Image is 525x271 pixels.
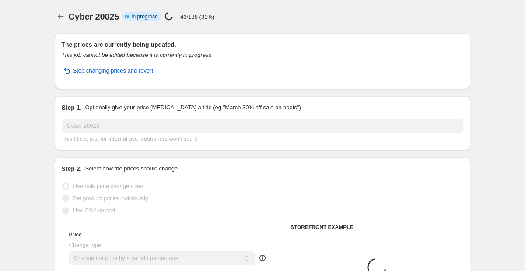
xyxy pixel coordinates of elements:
[180,14,214,20] p: 43/138 (31%)
[131,13,157,20] span: In progress
[258,254,267,262] div: help
[55,10,67,23] button: Price change jobs
[69,231,82,238] h3: Price
[73,195,148,202] span: Set product prices individually
[62,40,463,49] h2: The prices are currently being updated.
[62,52,213,58] i: This job cannot be edited because it is currently in progress.
[290,224,463,231] h6: STOREFRONT EXAMPLE
[69,242,101,248] span: Change type
[85,164,178,173] p: Select how the prices should change
[73,66,154,75] span: Stop changing prices and revert
[62,103,82,112] h2: Step 1.
[56,64,159,78] button: Stop changing prices and revert
[73,183,143,189] span: Use bulk price change rules
[62,119,463,133] input: 30% off holiday sale
[62,135,197,142] span: This title is just for internal use, customers won't see it
[69,12,119,21] span: Cyber 20025
[73,207,115,214] span: Use CSV upload
[85,103,301,112] p: Optionally give your price [MEDICAL_DATA] a title (eg "March 30% off sale on boots")
[62,164,82,173] h2: Step 2.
